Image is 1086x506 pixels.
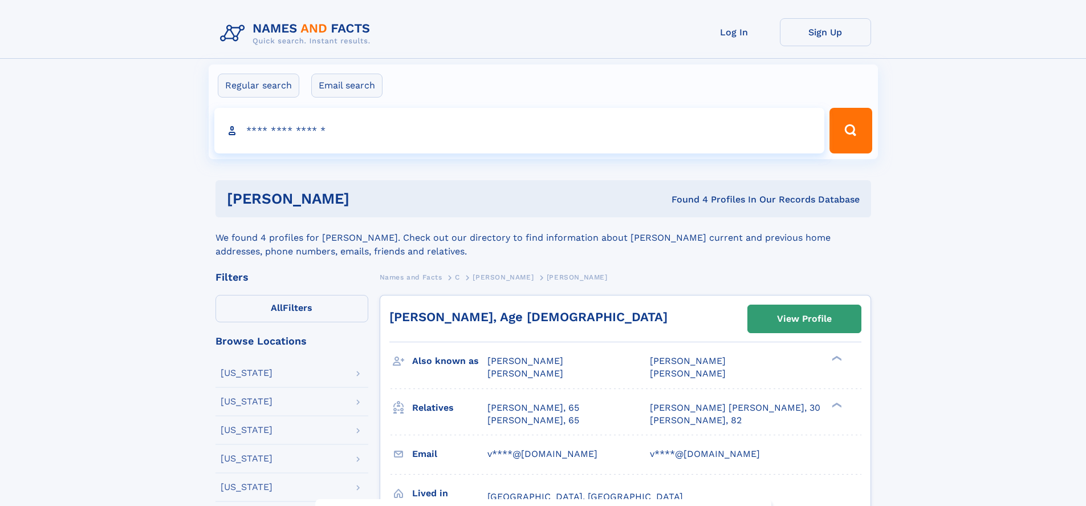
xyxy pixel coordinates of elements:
div: [US_STATE] [221,369,272,378]
h3: Lived in [412,484,487,503]
span: [GEOGRAPHIC_DATA], [GEOGRAPHIC_DATA] [487,491,683,502]
span: [PERSON_NAME] [650,355,726,366]
h1: [PERSON_NAME] [227,192,511,206]
span: [PERSON_NAME] [487,368,563,379]
img: Logo Names and Facts [215,18,380,49]
label: Regular search [218,74,299,98]
div: [US_STATE] [221,483,272,492]
span: [PERSON_NAME] [650,368,726,379]
a: Names and Facts [380,270,442,284]
a: C [455,270,460,284]
div: We found 4 profiles for [PERSON_NAME]. Check out our directory to find information about [PERSON_... [215,217,871,258]
h3: Relatives [412,398,487,418]
a: View Profile [748,305,861,333]
div: Browse Locations [215,336,368,346]
a: [PERSON_NAME] [473,270,534,284]
span: [PERSON_NAME] [473,273,534,281]
div: View Profile [777,306,832,332]
span: C [455,273,460,281]
a: [PERSON_NAME] [PERSON_NAME], 30 [650,402,820,414]
span: [PERSON_NAME] [547,273,608,281]
div: [US_STATE] [221,426,272,435]
span: [PERSON_NAME] [487,355,563,366]
div: [US_STATE] [221,397,272,406]
h3: Email [412,444,487,464]
a: [PERSON_NAME], Age [DEMOGRAPHIC_DATA] [389,310,668,324]
div: ❯ [829,355,843,362]
a: [PERSON_NAME], 82 [650,414,742,427]
label: Email search [311,74,383,98]
div: ❯ [829,401,843,408]
label: Filters [215,295,368,322]
h3: Also known as [412,351,487,371]
input: search input [214,108,825,153]
a: Sign Up [780,18,871,46]
div: Found 4 Profiles In Our Records Database [510,193,860,206]
div: [US_STATE] [221,454,272,463]
a: [PERSON_NAME], 65 [487,414,579,427]
span: All [271,302,283,313]
a: Log In [689,18,780,46]
a: [PERSON_NAME], 65 [487,402,579,414]
button: Search Button [829,108,872,153]
div: Filters [215,272,368,282]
